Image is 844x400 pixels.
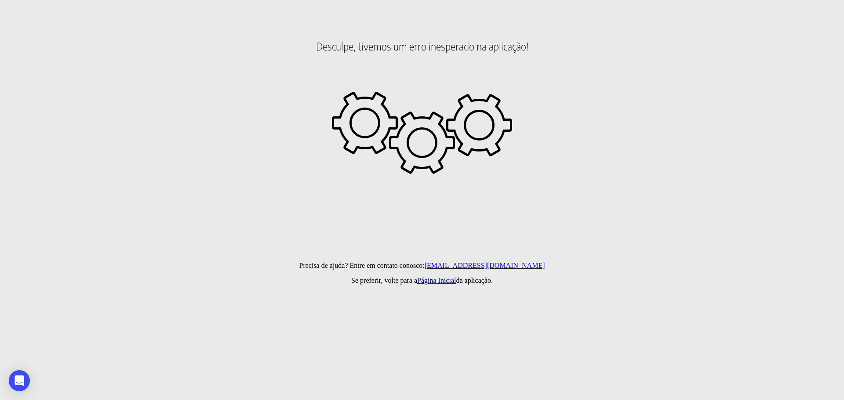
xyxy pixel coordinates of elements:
[4,262,840,270] p: Precisa de ajuda? Entre em contato conosco:
[4,277,840,285] p: Se preferir, volte para a da aplicação.
[4,9,840,83] h2: Desculpe, tivemos um erro inesperado na aplicação!
[9,370,30,391] div: Open Intercom Messenger
[417,277,456,284] a: Página Inicial
[425,262,545,269] a: [EMAIL_ADDRESS][DOMAIN_NAME]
